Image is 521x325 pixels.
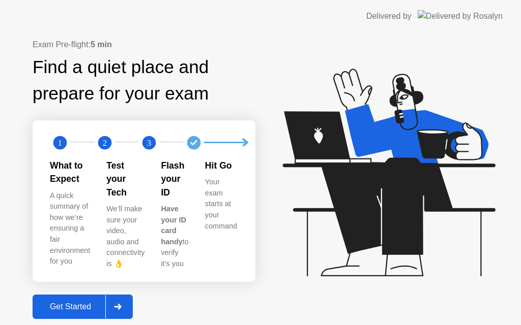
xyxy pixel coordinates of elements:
[106,204,144,270] div: We’ll make sure your video, audio and connectivity is 👌
[161,205,186,246] b: Have your ID card handy
[366,10,412,22] div: Delivered by
[33,295,133,319] button: Get Started
[58,138,62,148] text: 1
[36,302,105,311] div: Get Started
[91,40,112,49] b: 5 min
[103,138,107,148] text: 2
[418,10,503,22] img: Delivered by Rosalyn
[33,54,255,108] div: Find a quiet place and prepare for your exam
[161,204,188,270] div: to verify it’s you
[106,159,144,199] div: Test your Tech
[50,190,90,267] div: A quick summary of how we’re ensuring a fair environment for you
[205,159,237,172] div: Hit Go
[147,138,151,148] text: 3
[50,159,90,186] div: What to Expect
[161,159,188,199] div: Flash your ID
[33,39,255,51] div: Exam Pre-flight:
[205,177,237,232] div: Your exam starts at your command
